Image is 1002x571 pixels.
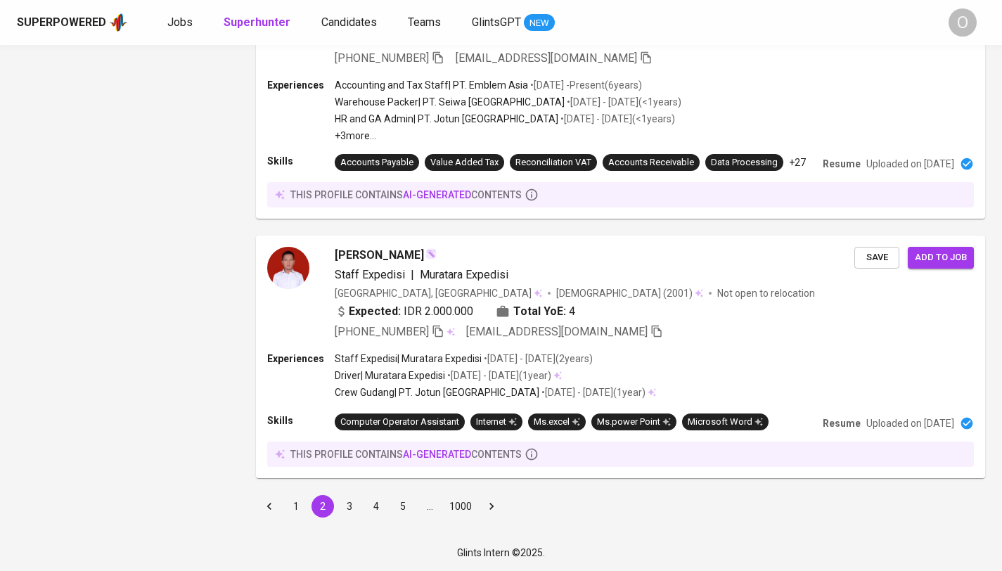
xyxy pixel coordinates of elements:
[408,15,441,29] span: Teams
[340,416,459,429] div: Computer Operator Assistant
[513,303,566,320] b: Total YoE:
[569,303,575,320] span: 4
[556,286,703,300] div: (2001)
[335,385,539,399] p: Crew Gudang | PT. Jotun [GEOGRAPHIC_DATA]
[688,416,763,429] div: Microsoft Word
[167,14,195,32] a: Jobs
[338,495,361,518] button: Go to page 3
[403,449,471,460] span: AI-generated
[290,188,522,202] p: this profile contains contents
[17,15,106,31] div: Superpowered
[109,12,128,33] img: app logo
[321,15,377,29] span: Candidates
[908,247,974,269] button: Add to job
[267,413,335,428] p: Skills
[534,416,580,429] div: Ms.excel
[335,129,681,143] p: +3 more ...
[335,268,405,281] span: Staff Expedisi
[267,154,335,168] p: Skills
[335,78,528,92] p: Accounting and Tax Staff | PT. Emblem Asia
[256,236,985,478] a: [PERSON_NAME]Staff Expedisi|Muratara Expedisi[GEOGRAPHIC_DATA], [GEOGRAPHIC_DATA][DEMOGRAPHIC_DAT...
[823,157,861,171] p: Resume
[515,156,591,169] div: Reconciliation VAT
[472,15,521,29] span: GlintsGPT
[224,15,290,29] b: Superhunter
[311,495,334,518] button: page 2
[608,156,694,169] div: Accounts Receivable
[335,368,445,383] p: Driver | Muratara Expedisi
[349,303,401,320] b: Expected:
[430,156,499,169] div: Value Added Tax
[335,325,429,338] span: [PHONE_NUMBER]
[267,78,335,92] p: Experiences
[472,14,555,32] a: GlintsGPT NEW
[408,14,444,32] a: Teams
[539,385,645,399] p: • [DATE] - [DATE] ( 1 year )
[456,51,637,65] span: [EMAIL_ADDRESS][DOMAIN_NAME]
[258,495,281,518] button: Go to previous page
[711,156,778,169] div: Data Processing
[915,250,967,266] span: Add to job
[335,286,542,300] div: [GEOGRAPHIC_DATA], [GEOGRAPHIC_DATA]
[528,78,642,92] p: • [DATE] - Present ( 6 years )
[167,15,193,29] span: Jobs
[335,51,429,65] span: [PHONE_NUMBER]
[558,112,675,126] p: • [DATE] - [DATE] ( <1 years )
[425,248,437,259] img: magic_wand.svg
[823,416,861,430] p: Resume
[321,14,380,32] a: Candidates
[717,286,815,300] p: Not open to relocation
[411,267,414,283] span: |
[524,16,555,30] span: NEW
[403,189,471,200] span: AI-generated
[224,14,293,32] a: Superhunter
[445,368,551,383] p: • [DATE] - [DATE] ( 1 year )
[267,247,309,289] img: 66d5c597ebc5b96787a1bfeddd014ba0.jpg
[556,286,663,300] span: [DEMOGRAPHIC_DATA]
[866,416,954,430] p: Uploaded on [DATE]
[420,268,508,281] span: Muratara Expedisi
[17,12,128,33] a: Superpoweredapp logo
[340,156,413,169] div: Accounts Payable
[418,499,441,513] div: …
[466,325,648,338] span: [EMAIL_ADDRESS][DOMAIN_NAME]
[476,416,517,429] div: Internet
[392,495,414,518] button: Go to page 5
[335,95,565,109] p: Warehouse Packer | PT. Seiwa [GEOGRAPHIC_DATA]
[365,495,387,518] button: Go to page 4
[256,495,505,518] nav: pagination navigation
[861,250,892,266] span: Save
[285,495,307,518] button: Go to page 1
[290,447,522,461] p: this profile contains contents
[565,95,681,109] p: • [DATE] - [DATE] ( <1 years )
[949,8,977,37] div: O
[335,112,558,126] p: HR and GA Admin | PT. Jotun [GEOGRAPHIC_DATA]
[335,247,424,264] span: [PERSON_NAME]
[597,416,671,429] div: Ms.power Point
[854,247,899,269] button: Save
[267,352,335,366] p: Experiences
[335,303,473,320] div: IDR 2.000.000
[445,495,476,518] button: Go to page 1000
[480,495,503,518] button: Go to next page
[789,155,806,169] p: +27
[482,352,593,366] p: • [DATE] - [DATE] ( 2 years )
[335,352,482,366] p: Staff Expedisi | Muratara Expedisi
[866,157,954,171] p: Uploaded on [DATE]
